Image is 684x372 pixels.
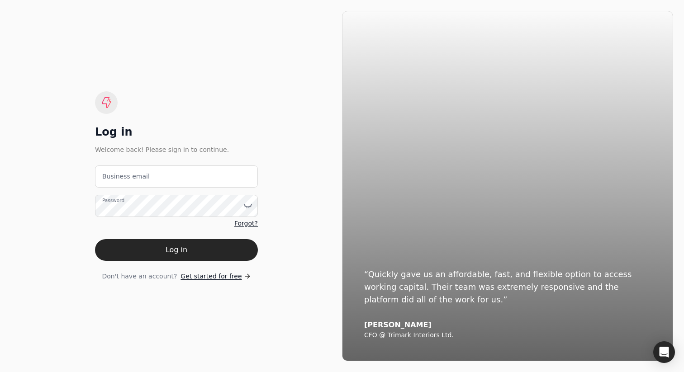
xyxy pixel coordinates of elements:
label: Business email [102,172,150,181]
a: Forgot? [234,219,258,228]
div: Welcome back! Please sign in to continue. [95,145,258,155]
span: Don't have an account? [102,272,177,281]
label: Password [102,197,124,204]
a: Get started for free [180,272,251,281]
button: Log in [95,239,258,261]
div: Log in [95,125,258,139]
div: CFO @ Trimark Interiors Ltd. [364,331,651,339]
span: Get started for free [180,272,242,281]
div: “Quickly gave us an affordable, fast, and flexible option to access working capital. Their team w... [364,268,651,306]
div: [PERSON_NAME] [364,320,651,330]
div: Open Intercom Messenger [653,341,675,363]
